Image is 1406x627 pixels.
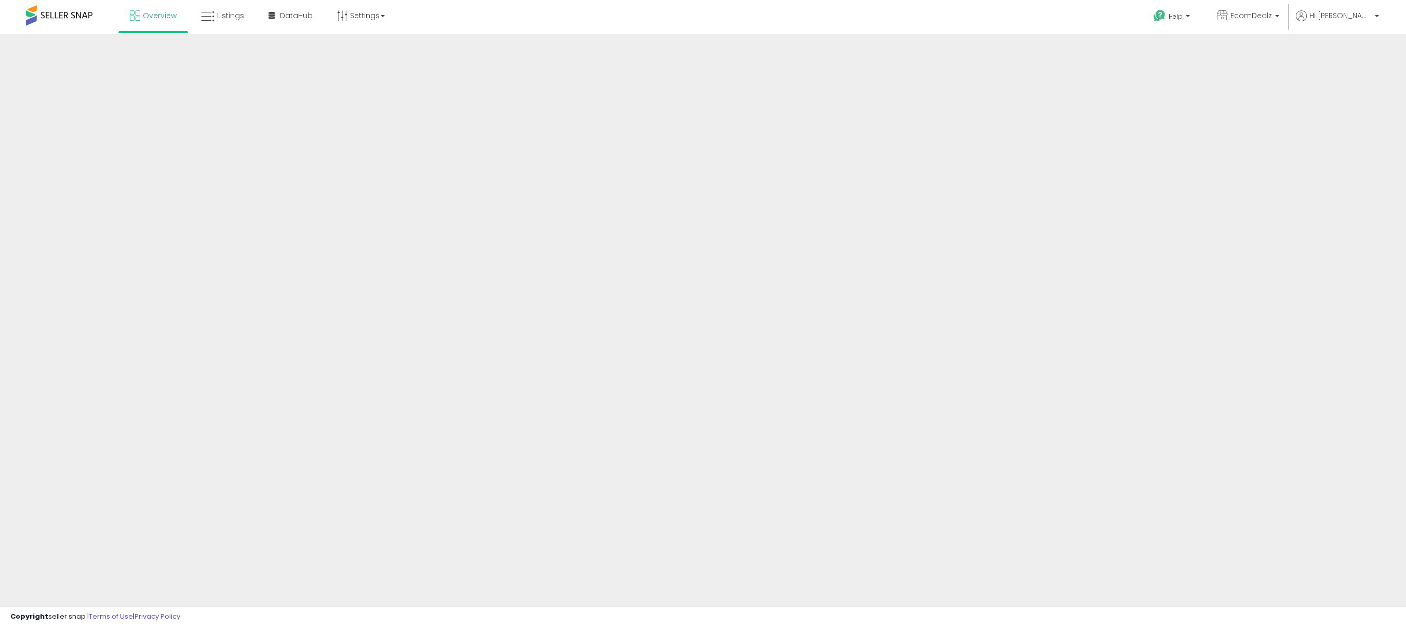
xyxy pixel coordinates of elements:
[280,10,313,21] span: DataHub
[1309,10,1372,21] span: Hi [PERSON_NAME]
[1145,2,1200,34] a: Help
[1169,12,1183,21] span: Help
[1296,10,1379,34] a: Hi [PERSON_NAME]
[1230,10,1272,21] span: EcomDealz
[143,10,177,21] span: Overview
[1153,9,1166,22] i: Get Help
[217,10,244,21] span: Listings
